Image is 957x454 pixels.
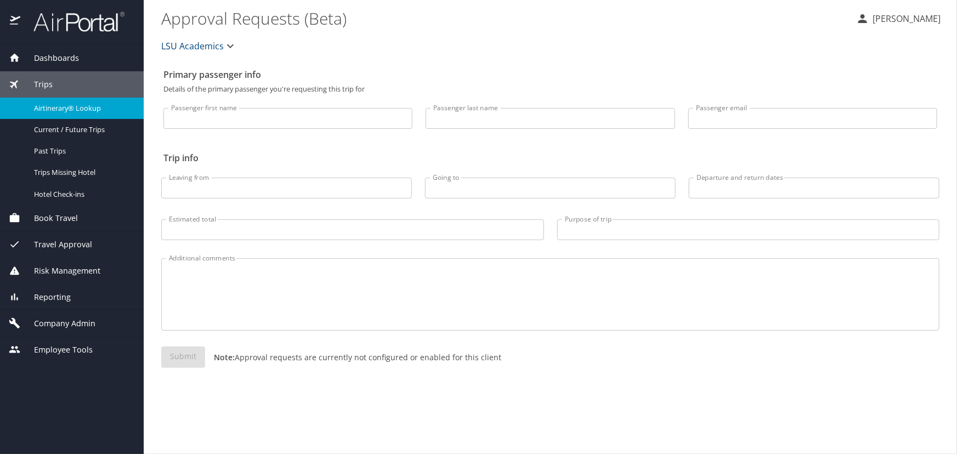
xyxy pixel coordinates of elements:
span: Employee Tools [20,344,93,356]
span: Dashboards [20,52,79,64]
span: Risk Management [20,265,100,277]
img: icon-airportal.png [10,11,21,32]
span: Trips Missing Hotel [34,167,131,178]
h2: Primary passenger info [163,66,937,83]
span: Hotel Check-ins [34,189,131,200]
p: Approval requests are currently not configured or enabled for this client [205,351,501,363]
h1: Approval Requests (Beta) [161,1,847,35]
span: LSU Academics [161,38,224,54]
span: Company Admin [20,317,95,330]
p: Details of the primary passenger you're requesting this trip for [163,86,937,93]
span: Reporting [20,291,71,303]
span: Travel Approval [20,239,92,251]
p: [PERSON_NAME] [869,12,941,25]
button: LSU Academics [157,35,241,57]
span: Past Trips [34,146,131,156]
span: Book Travel [20,212,78,224]
h2: Trip info [163,149,937,167]
strong: Note: [214,352,235,362]
img: airportal-logo.png [21,11,124,32]
span: Airtinerary® Lookup [34,103,131,113]
span: Trips [20,78,53,90]
button: [PERSON_NAME] [852,9,945,29]
span: Current / Future Trips [34,124,131,135]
